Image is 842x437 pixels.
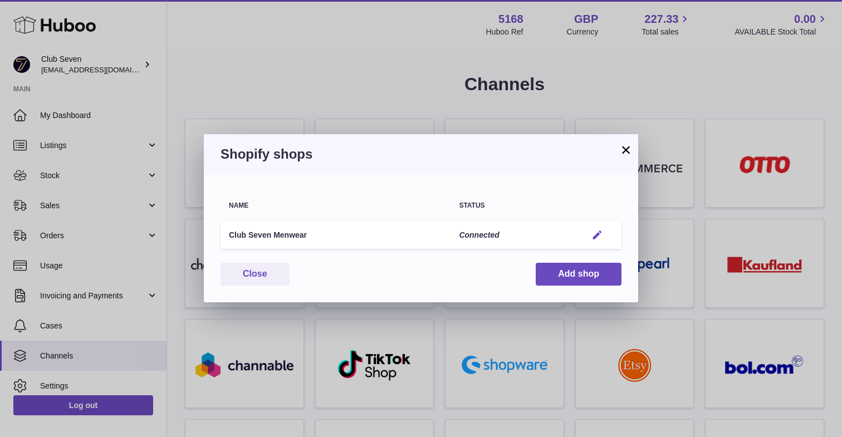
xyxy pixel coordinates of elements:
td: Club Seven Menwear [221,221,451,249]
div: Status [459,202,570,209]
div: Name [229,202,442,209]
button: × [619,143,633,156]
h3: Shopify shops [221,145,621,163]
button: Close [221,263,290,286]
button: Add shop [536,263,621,286]
td: Connected [451,221,579,249]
